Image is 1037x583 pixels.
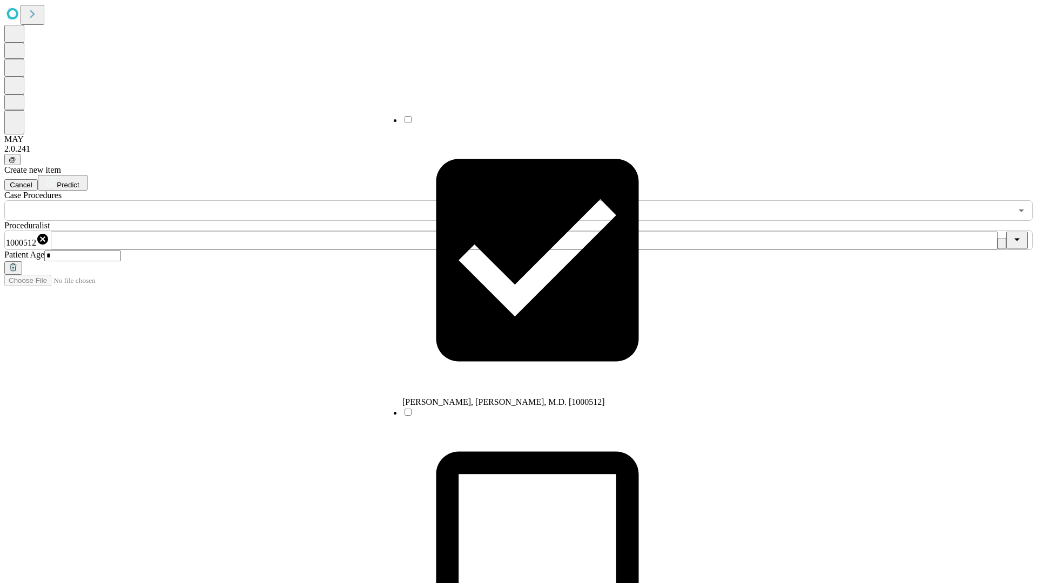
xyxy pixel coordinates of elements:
[10,181,32,189] span: Cancel
[9,155,16,164] span: @
[1014,203,1029,218] button: Open
[4,144,1033,154] div: 2.0.241
[402,397,605,406] span: [PERSON_NAME], [PERSON_NAME], M.D. [1000512]
[4,179,38,191] button: Cancel
[4,221,50,230] span: Proceduralist
[998,238,1006,249] button: Clear
[38,175,87,191] button: Predict
[4,165,61,174] span: Create new item
[6,233,49,248] div: 1000512
[4,191,62,200] span: Scheduled Procedure
[6,238,36,247] span: 1000512
[4,154,21,165] button: @
[4,134,1033,144] div: MAY
[57,181,79,189] span: Predict
[1006,232,1028,249] button: Close
[4,250,44,259] span: Patient Age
